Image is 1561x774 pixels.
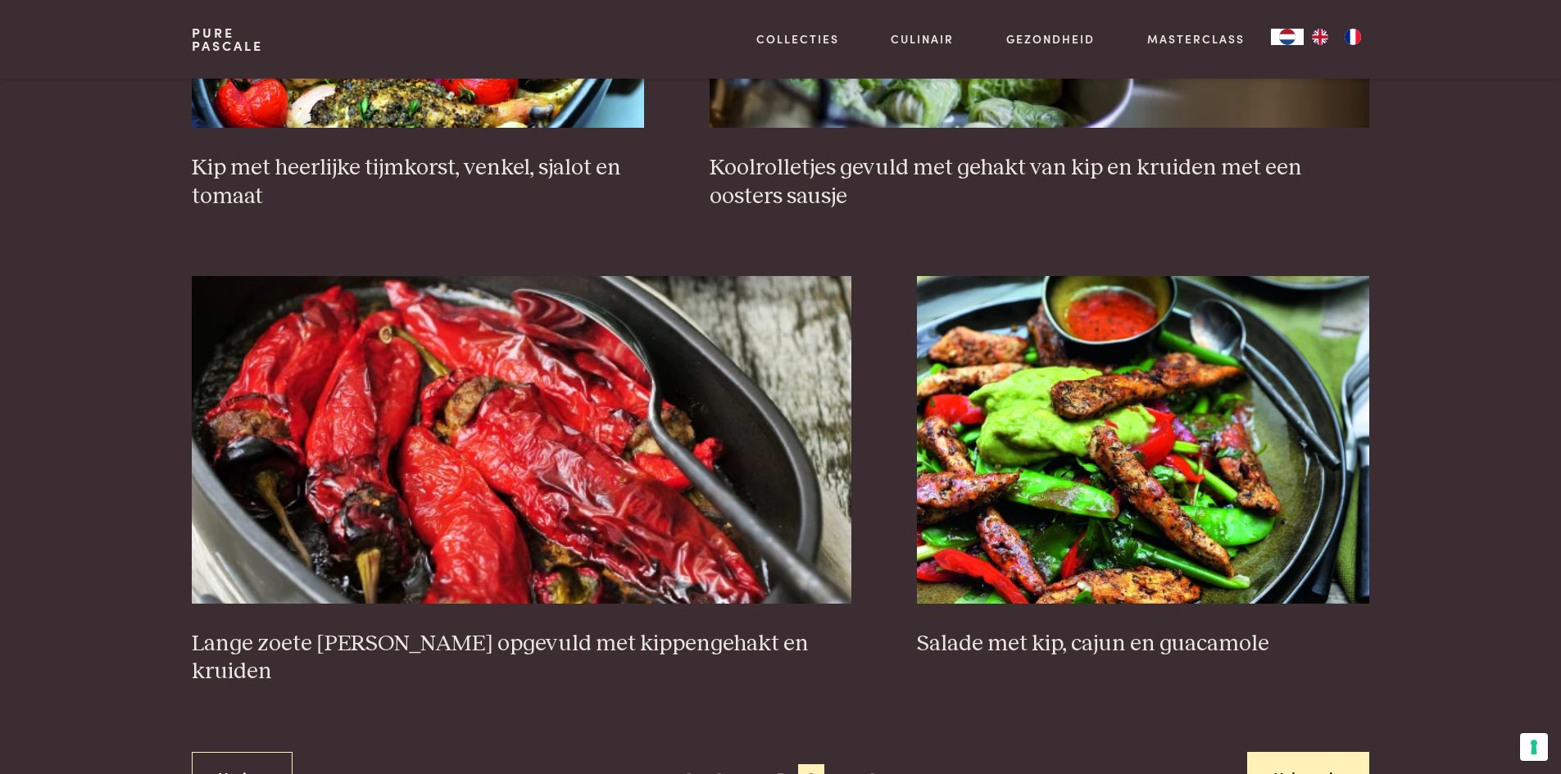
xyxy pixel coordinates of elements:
a: Culinair [891,30,954,48]
img: Salade met kip, cajun en guacamole [917,276,1369,604]
ul: Language list [1304,29,1369,45]
a: Lange zoete paprika's opgevuld met kippengehakt en kruiden Lange zoete [PERSON_NAME] opgevuld met... [192,276,851,686]
a: FR [1336,29,1369,45]
a: Collecties [756,30,839,48]
div: Language [1271,29,1304,45]
h3: Salade met kip, cajun en guacamole [917,630,1369,659]
a: EN [1304,29,1336,45]
a: PurePascale [192,26,263,52]
a: Salade met kip, cajun en guacamole Salade met kip, cajun en guacamole [917,276,1369,658]
img: Lange zoete paprika's opgevuld met kippengehakt en kruiden [192,276,851,604]
h3: Koolrolletjes gevuld met gehakt van kip en kruiden met een oosters sausje [710,154,1369,210]
h3: Lange zoete [PERSON_NAME] opgevuld met kippengehakt en kruiden [192,630,851,686]
button: Uw voorkeuren voor toestemming voor trackingtechnologieën [1520,733,1548,761]
h3: Kip met heerlijke tijmkorst, venkel, sjalot en tomaat [192,154,644,210]
aside: Language selected: Nederlands [1271,29,1369,45]
a: Gezondheid [1006,30,1095,48]
a: Masterclass [1147,30,1245,48]
a: NL [1271,29,1304,45]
